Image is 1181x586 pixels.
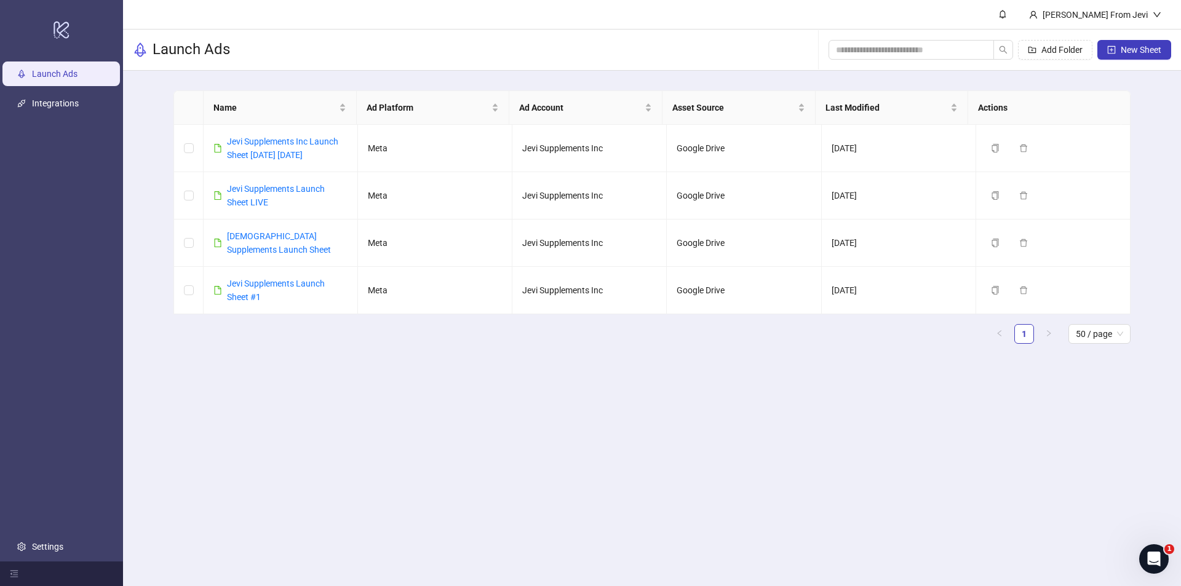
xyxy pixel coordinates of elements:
span: file [213,286,222,295]
span: delete [1019,286,1028,295]
span: Ad Platform [367,101,490,114]
span: copy [991,286,1000,295]
div: [PERSON_NAME] From Jevi [1038,8,1153,22]
a: Jevi Supplements Launch Sheet #1 [227,279,325,302]
span: user [1029,10,1038,19]
a: Launch Ads [32,69,78,79]
span: copy [991,144,1000,152]
td: Meta [358,172,512,220]
span: 50 / page [1076,325,1123,343]
td: Jevi Supplements Inc [512,172,667,220]
span: Asset Source [672,101,795,114]
td: Google Drive [667,125,821,172]
span: Ad Account [519,101,642,114]
button: left [990,324,1009,344]
span: file [213,191,222,200]
span: New Sheet [1121,45,1161,55]
th: Asset Source [662,91,816,125]
td: Meta [358,267,512,314]
a: Jevi Supplements Launch Sheet LIVE [227,184,325,207]
span: bell [998,10,1007,18]
iframe: Intercom live chat [1139,544,1169,574]
td: Jevi Supplements Inc [512,125,667,172]
td: [DATE] [822,125,976,172]
th: Ad Account [509,91,662,125]
td: Jevi Supplements Inc [512,220,667,267]
th: Actions [968,91,1121,125]
li: 1 [1014,324,1034,344]
td: Google Drive [667,267,821,314]
button: right [1039,324,1059,344]
span: rocket [133,42,148,57]
h3: Launch Ads [153,40,230,60]
span: delete [1019,191,1028,200]
span: file [213,239,222,247]
span: right [1045,330,1052,337]
th: Last Modified [816,91,969,125]
td: Jevi Supplements Inc [512,267,667,314]
span: Add Folder [1041,45,1083,55]
a: Integrations [32,98,79,108]
li: Previous Page [990,324,1009,344]
td: Google Drive [667,172,821,220]
th: Ad Platform [357,91,510,125]
span: down [1153,10,1161,19]
a: [DEMOGRAPHIC_DATA] Supplements Launch Sheet [227,231,331,255]
td: [DATE] [822,267,976,314]
span: left [996,330,1003,337]
a: 1 [1015,325,1033,343]
th: Name [204,91,357,125]
td: Meta [358,125,512,172]
td: Meta [358,220,512,267]
span: 1 [1164,544,1174,554]
a: Settings [32,542,63,552]
td: [DATE] [822,172,976,220]
span: folder-add [1028,46,1036,54]
span: copy [991,191,1000,200]
button: Add Folder [1018,40,1092,60]
button: New Sheet [1097,40,1171,60]
a: Jevi Supplements Inc Launch Sheet [DATE] [DATE] [227,137,338,160]
span: Last Modified [825,101,948,114]
td: Google Drive [667,220,821,267]
li: Next Page [1039,324,1059,344]
span: copy [991,239,1000,247]
span: menu-fold [10,569,18,578]
span: delete [1019,239,1028,247]
span: delete [1019,144,1028,152]
span: file [213,144,222,152]
span: Name [213,101,336,114]
span: plus-square [1107,46,1116,54]
div: Page Size [1068,324,1131,344]
span: search [999,46,1008,54]
td: [DATE] [822,220,976,267]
